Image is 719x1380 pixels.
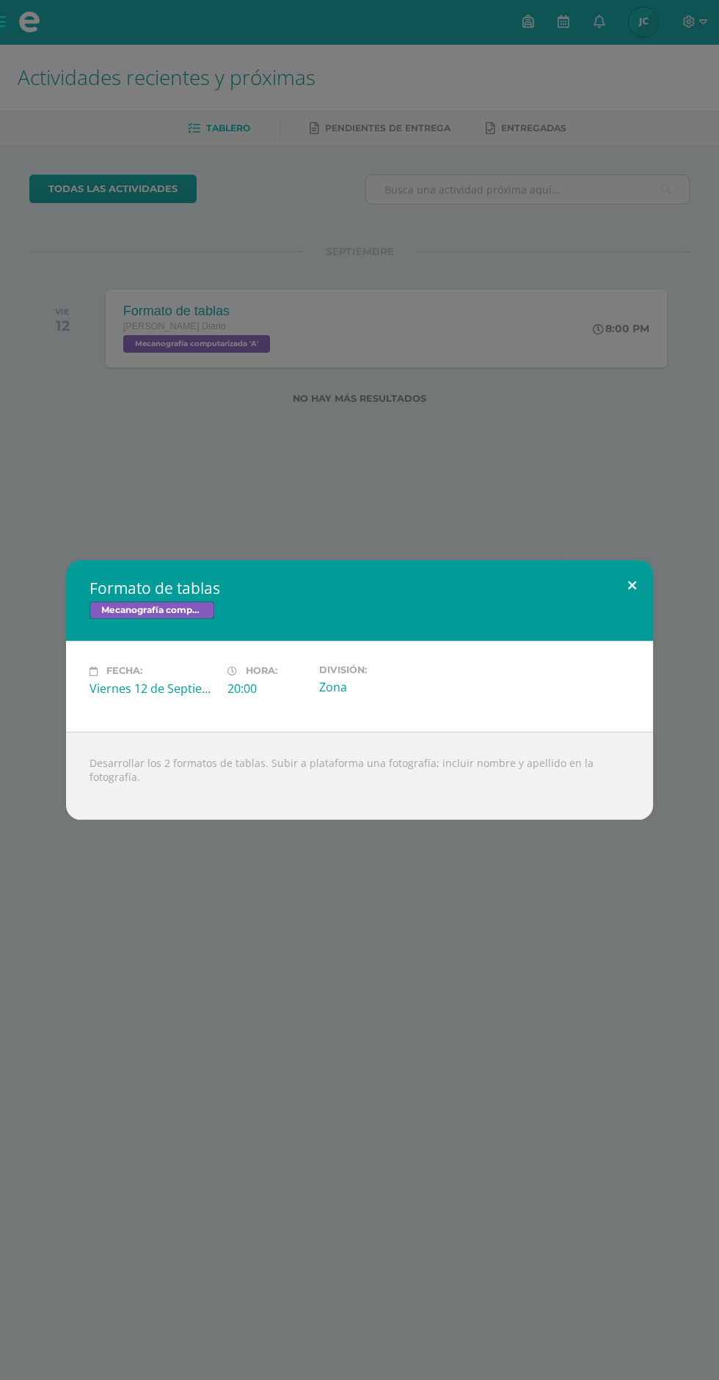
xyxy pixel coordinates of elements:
[90,578,629,598] h2: Formato de tablas
[90,601,214,619] span: Mecanografía computarizada
[227,680,307,697] div: 20:00
[90,680,216,697] div: Viernes 12 de Septiembre
[319,679,445,695] div: Zona
[106,666,142,677] span: Fecha:
[611,560,653,610] button: Close (Esc)
[66,732,653,820] div: Desarrollar los 2 formatos de tablas. Subir a plataforma una fotografía; incluir nombre y apellid...
[246,666,277,677] span: Hora:
[319,664,445,675] label: División:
